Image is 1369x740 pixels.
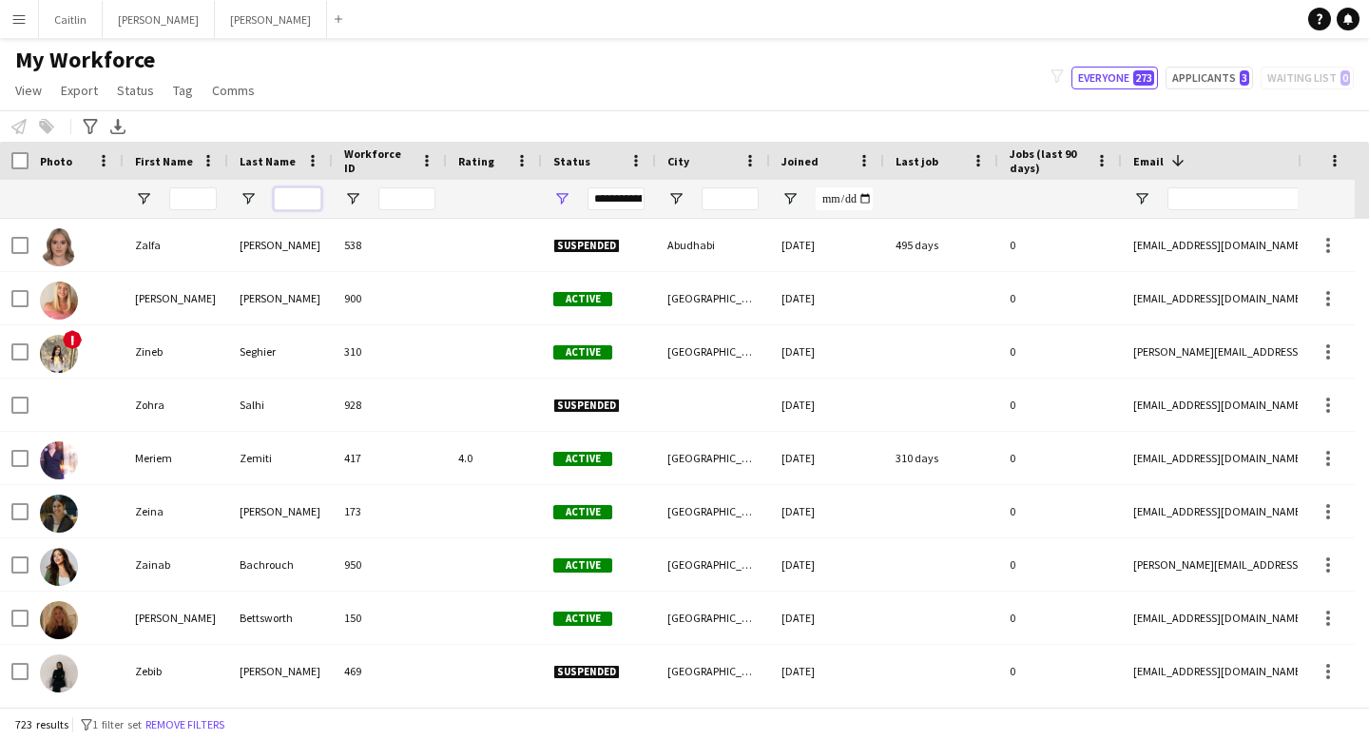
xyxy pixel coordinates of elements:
div: [PERSON_NAME] [124,272,228,324]
img: Zeffie Bettsworth [40,601,78,639]
span: 1 filter set [92,717,142,731]
div: 538 [333,219,447,271]
button: Open Filter Menu [781,190,799,207]
div: [GEOGRAPHIC_DATA] [656,432,770,484]
div: [PERSON_NAME] [228,645,333,697]
span: City [667,154,689,168]
div: 417 [333,432,447,484]
div: 495 days [884,219,998,271]
span: Suspended [553,239,620,253]
div: [GEOGRAPHIC_DATA] [656,485,770,537]
div: [GEOGRAPHIC_DATA] [656,645,770,697]
div: Zineb [124,325,228,378]
div: [PERSON_NAME] [228,485,333,537]
span: My Workforce [15,46,155,74]
div: [DATE] [770,485,884,537]
div: 0 [998,645,1122,697]
div: 469 [333,645,447,697]
div: 0 [998,219,1122,271]
div: Salhi [228,379,333,431]
span: Last job [896,154,938,168]
span: View [15,82,42,99]
app-action-btn: Export XLSX [106,115,129,138]
div: 310 [333,325,447,378]
div: 0 [998,272,1122,324]
button: Open Filter Menu [1133,190,1150,207]
img: Zebib Kidane [40,654,78,692]
span: Last Name [240,154,296,168]
div: 950 [333,538,447,591]
img: Zainab Bachrouch [40,548,78,586]
input: First Name Filter Input [169,187,217,210]
div: [DATE] [770,538,884,591]
div: [DATE] [770,272,884,324]
div: [PERSON_NAME] [228,272,333,324]
button: Open Filter Menu [667,190,684,207]
input: Joined Filter Input [816,187,873,210]
div: Zebib [124,645,228,697]
button: Open Filter Menu [240,190,257,207]
div: Bettsworth [228,592,333,644]
div: Meriem [124,432,228,484]
span: First Name [135,154,193,168]
input: City Filter Input [702,187,759,210]
div: 928 [333,379,447,431]
div: Zainab [124,538,228,591]
input: Workforce ID Filter Input [378,187,435,210]
button: Remove filters [142,714,228,735]
img: Zeina Ali [40,495,78,533]
button: Everyone273 [1071,67,1158,89]
a: Export [53,78,106,103]
div: [DATE] [770,325,884,378]
div: 310 days [884,432,998,484]
div: Zeina [124,485,228,537]
div: 173 [333,485,447,537]
input: Last Name Filter Input [274,187,321,210]
div: [GEOGRAPHIC_DATA] [656,325,770,378]
div: [DATE] [770,645,884,697]
button: [PERSON_NAME] [215,1,327,38]
span: Active [553,505,612,519]
a: Tag [165,78,201,103]
span: Suspended [553,665,620,679]
img: Zineb Seghier [40,335,78,373]
span: 3 [1240,70,1249,86]
button: Open Filter Menu [135,190,152,207]
div: 0 [998,485,1122,537]
a: Status [109,78,162,103]
button: [PERSON_NAME] [103,1,215,38]
span: Photo [40,154,72,168]
div: 0 [998,379,1122,431]
div: [DATE] [770,592,884,644]
span: Active [553,345,612,360]
div: [PERSON_NAME] [124,592,228,644]
div: 0 [998,592,1122,644]
span: Joined [781,154,819,168]
span: ! [63,330,82,349]
a: View [8,78,49,103]
div: [GEOGRAPHIC_DATA] [656,592,770,644]
div: [PERSON_NAME] [228,219,333,271]
span: Suspended [553,399,620,413]
button: Applicants3 [1166,67,1253,89]
a: Comms [204,78,262,103]
div: Zohra [124,379,228,431]
div: [GEOGRAPHIC_DATA] [656,272,770,324]
div: 0 [998,325,1122,378]
button: Open Filter Menu [553,190,570,207]
div: [GEOGRAPHIC_DATA] [656,538,770,591]
img: Meriem Zemiti [40,441,78,479]
div: Zalfa [124,219,228,271]
span: Active [553,558,612,573]
div: 150 [333,592,447,644]
button: Open Filter Menu [344,190,361,207]
div: [DATE] [770,379,884,431]
div: 0 [998,538,1122,591]
button: Caitlin [39,1,103,38]
span: Active [553,292,612,306]
img: Zoe Williams [40,282,78,320]
span: Status [553,154,590,168]
span: Email [1133,154,1164,168]
span: Tag [173,82,193,99]
div: Abudhabi [656,219,770,271]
